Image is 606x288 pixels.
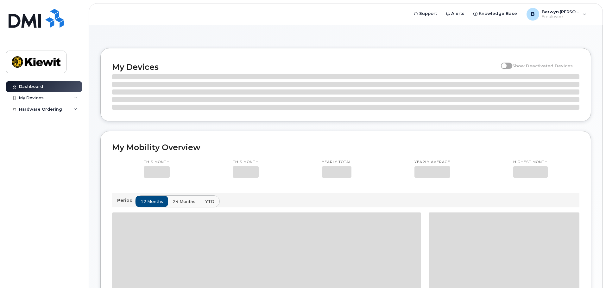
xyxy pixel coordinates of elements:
[205,199,214,205] span: YTD
[117,197,135,203] p: Period
[144,160,170,165] p: This month
[512,63,573,68] span: Show Deactivated Devices
[233,160,259,165] p: This month
[112,62,498,72] h2: My Devices
[414,160,450,165] p: Yearly average
[322,160,351,165] p: Yearly total
[173,199,195,205] span: 24 months
[501,60,506,65] input: Show Deactivated Devices
[513,160,548,165] p: Highest month
[112,143,579,152] h2: My Mobility Overview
